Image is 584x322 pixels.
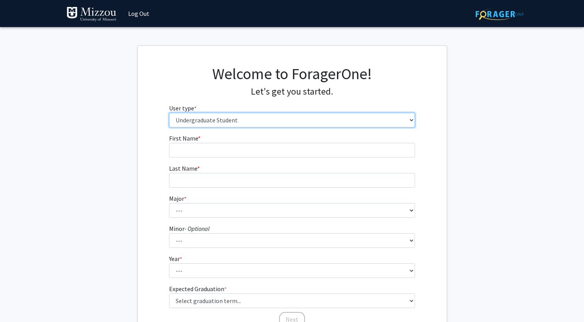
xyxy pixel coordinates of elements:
i: - Optional [185,225,210,232]
label: Expected Graduation [169,284,227,293]
h1: Welcome to ForagerOne! [169,64,415,83]
label: Year [169,254,182,263]
span: First Name [169,134,198,142]
label: Major [169,194,186,203]
label: Minor [169,224,210,233]
h4: Let's get you started. [169,86,415,97]
iframe: Chat [6,287,33,316]
img: ForagerOne Logo [476,8,524,20]
label: User type [169,103,196,113]
span: Last Name [169,164,197,172]
img: University of Missouri Logo [66,7,117,22]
